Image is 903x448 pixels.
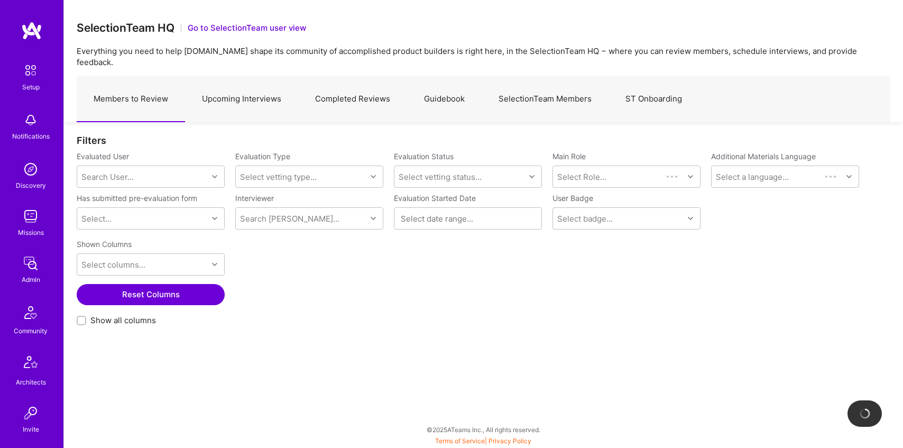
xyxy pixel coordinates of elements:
div: Missions [18,227,44,238]
span: | [435,437,531,445]
a: Upcoming Interviews [185,76,298,122]
div: Select vetting status... [399,171,482,182]
i: icon Chevron [371,174,376,179]
div: Community [14,325,48,336]
label: Shown Columns [77,239,132,249]
i: icon Chevron [529,174,535,179]
img: Invite [20,403,41,424]
i: icon Chevron [212,262,217,267]
i: icon Chevron [688,216,693,221]
a: Guidebook [407,76,482,122]
label: Has submitted pre-evaluation form [77,193,197,203]
div: Setup [22,81,40,93]
img: setup [20,59,42,81]
div: Search [PERSON_NAME]... [240,213,339,224]
i: icon Chevron [212,174,217,179]
img: loading [858,407,871,420]
a: Completed Reviews [298,76,407,122]
label: User Badge [552,193,593,203]
label: Evaluation Type [235,151,290,161]
h3: SelectionTeam HQ [77,21,174,34]
img: admin teamwork [20,253,41,274]
button: Reset Columns [77,284,225,305]
img: bell [20,109,41,131]
div: Select badge... [557,213,613,224]
button: Go to SelectionTeam user view [188,22,306,33]
a: Terms of Service [435,437,485,445]
label: Additional Materials Language [711,151,816,161]
i: icon Chevron [846,174,852,179]
div: Admin [22,274,40,285]
label: Evaluation Started Date [394,193,542,203]
span: Show all columns [90,315,156,326]
label: Evaluation Status [394,151,454,161]
p: Everything you need to help [DOMAIN_NAME] shape its community of accomplished product builders is... [77,45,890,68]
div: Architects [16,377,46,388]
img: teamwork [20,206,41,227]
div: Discovery [16,180,46,191]
a: Privacy Policy [489,437,531,445]
input: Select date range... [401,213,535,224]
a: ST Onboarding [609,76,699,122]
div: Search User... [81,171,134,182]
div: Select columns... [81,259,145,270]
div: Select vetting type... [240,171,317,182]
label: Main Role [552,151,701,161]
img: Architects [18,351,43,377]
i: icon Chevron [688,174,693,179]
i: icon Chevron [212,216,217,221]
div: Select... [81,213,112,224]
div: © 2025 ATeams Inc., All rights reserved. [63,416,903,443]
div: Filters [77,135,890,146]
div: Notifications [12,131,50,142]
div: Invite [23,424,39,435]
div: Select a language... [716,171,789,182]
a: Members to Review [77,76,185,122]
i: icon Chevron [371,216,376,221]
label: Evaluated User [77,151,225,161]
div: Select Role... [557,171,606,182]
img: logo [21,21,42,40]
label: Interviewer [235,193,383,203]
img: discovery [20,159,41,180]
a: SelectionTeam Members [482,76,609,122]
img: Community [18,300,43,325]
